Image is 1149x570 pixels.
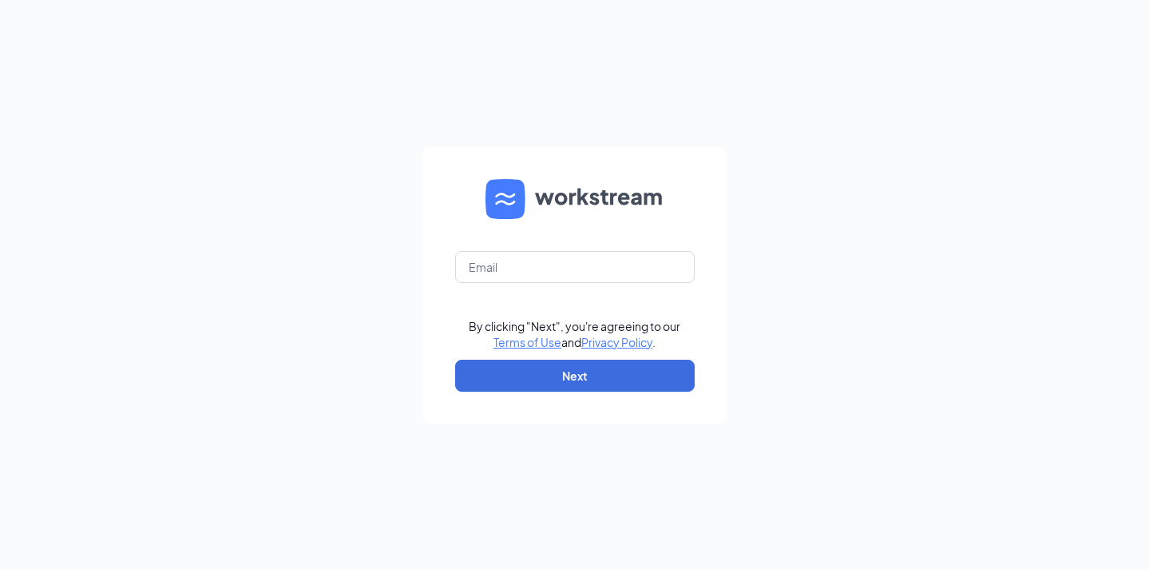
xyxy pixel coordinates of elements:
[581,335,652,349] a: Privacy Policy
[485,179,664,219] img: WS logo and Workstream text
[455,360,695,392] button: Next
[493,335,561,349] a: Terms of Use
[455,251,695,283] input: Email
[469,318,680,350] div: By clicking "Next", you're agreeing to our and .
